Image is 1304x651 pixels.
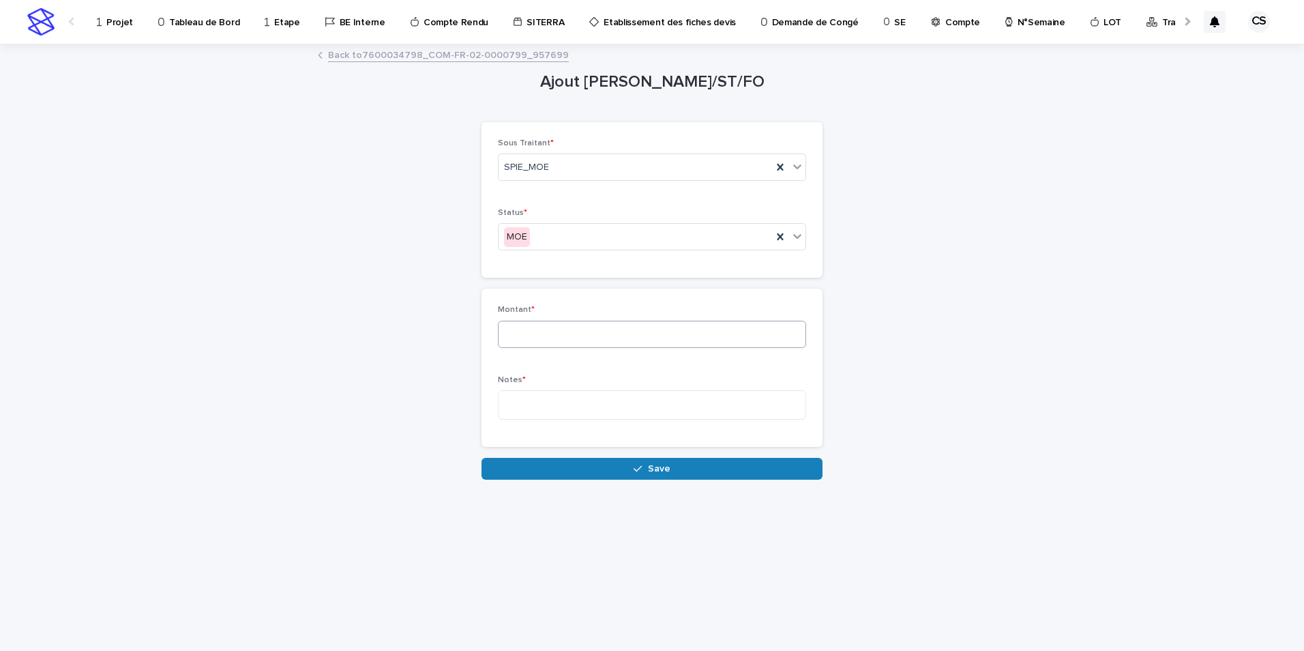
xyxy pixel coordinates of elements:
[27,8,55,35] img: stacker-logo-s-only.png
[1248,11,1270,33] div: CS
[328,46,569,62] a: Back to7600034798_COM-FR-02-0000799_957699
[498,139,554,147] span: Sous Traitant
[498,306,535,314] span: Montant
[504,227,530,247] div: MOE
[498,209,527,217] span: Status
[481,72,823,92] h1: Ajout [PERSON_NAME]/ST/FO
[481,458,823,480] button: Save
[504,160,549,175] span: SPIE_MOE
[498,376,526,384] span: Notes
[648,464,670,474] span: Save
